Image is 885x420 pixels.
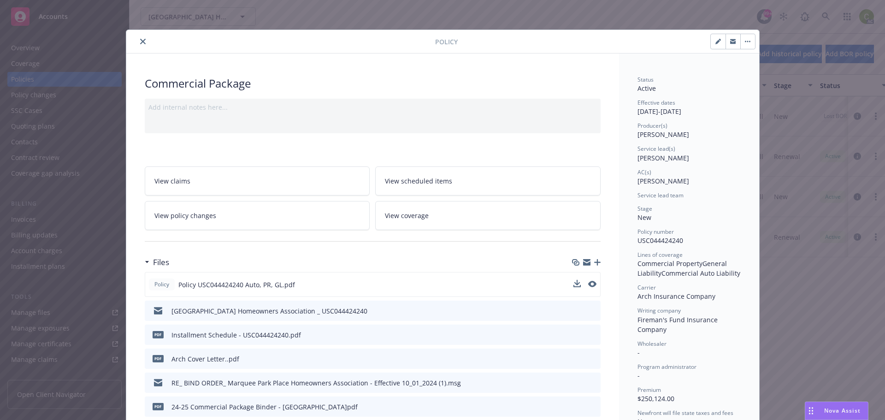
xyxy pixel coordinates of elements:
a: View claims [145,166,370,195]
button: preview file [588,281,596,287]
span: View scheduled items [385,176,452,186]
div: Installment Schedule - USC044424240.pdf [171,330,301,340]
span: View coverage [385,211,429,220]
span: Producer(s) [637,122,667,130]
span: Active [637,84,656,93]
span: - [637,348,640,357]
span: Wholesaler [637,340,667,348]
span: Fireman's Fund Insurance Company [637,315,720,334]
button: download file [574,354,581,364]
button: download file [574,306,581,316]
button: preview file [588,280,596,290]
span: Newfront will file state taxes and fees [637,409,733,417]
span: Stage [637,205,652,213]
button: preview file [589,402,597,412]
span: pdf [153,355,164,362]
span: pdf [153,403,164,410]
button: Nova Assist [805,402,868,420]
button: close [137,36,148,47]
span: [PERSON_NAME] [637,130,689,139]
div: RE_ BIND ORDER_ Marquee Park Place Homeowners Association - Effective 10_01_2024 (1).msg [171,378,461,388]
span: Policy [435,37,458,47]
span: Policy number [637,228,674,236]
span: Effective dates [637,99,675,106]
span: - [637,371,640,380]
button: preview file [589,378,597,388]
span: Commercial Auto Liability [661,269,740,278]
span: Service lead(s) [637,145,675,153]
a: View coverage [375,201,601,230]
span: Premium [637,386,661,394]
div: [DATE] - [DATE] [637,99,741,116]
span: Policy USC044424240 Auto, PR, GL.pdf [178,280,295,290]
span: Program administrator [637,363,696,371]
button: download file [574,330,581,340]
h3: Files [153,256,169,268]
div: 24-25 Commercial Package Binder - [GEOGRAPHIC_DATA]pdf [171,402,358,412]
span: [PERSON_NAME] [637,177,689,185]
span: Lines of coverage [637,251,683,259]
span: Policy [153,280,171,289]
span: AC(s) [637,168,651,176]
a: View policy changes [145,201,370,230]
span: pdf [153,331,164,338]
span: USC044424240 [637,236,683,245]
span: Commercial Property [637,259,702,268]
button: preview file [589,354,597,364]
div: Add internal notes here... [148,102,597,112]
div: Drag to move [805,402,817,420]
span: Writing company [637,307,681,314]
button: download file [573,280,581,287]
div: [GEOGRAPHIC_DATA] Homeowners Association _ USC044424240 [171,306,367,316]
button: preview file [589,306,597,316]
span: New [637,213,651,222]
span: Carrier [637,284,656,291]
span: [PERSON_NAME] [637,154,689,162]
button: download file [574,378,581,388]
div: Commercial Package [145,76,601,91]
span: General Liability [637,259,729,278]
div: Arch Cover Letter..pdf [171,354,239,364]
span: $250,124.00 [637,394,674,403]
span: Service lead team [637,191,684,199]
span: Nova Assist [824,407,861,414]
button: download file [574,402,581,412]
button: download file [573,280,581,290]
span: Status [637,76,654,83]
span: Arch Insurance Company [637,292,715,301]
div: Files [145,256,169,268]
a: View scheduled items [375,166,601,195]
span: View claims [154,176,190,186]
button: preview file [589,330,597,340]
span: View policy changes [154,211,216,220]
